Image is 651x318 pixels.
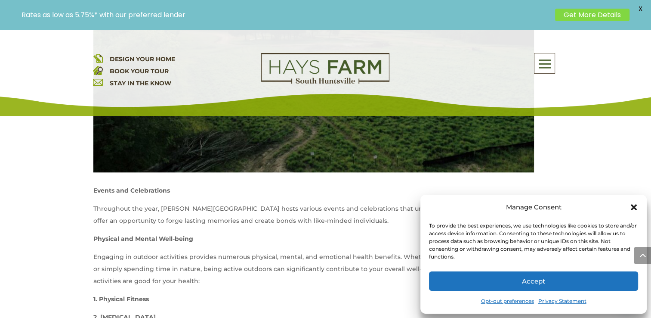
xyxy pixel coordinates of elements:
[429,271,638,291] button: Accept
[93,235,193,243] strong: Physical and Mental Well-being
[109,79,171,87] a: STAY IN THE KNOW
[93,203,558,233] p: Throughout the year, [PERSON_NAME][GEOGRAPHIC_DATA] hosts various events and celebrations that un...
[555,9,629,21] a: Get More Details
[506,201,562,213] div: Manage Consent
[261,53,389,84] img: Logo
[22,11,551,19] p: Rates as low as 5.75%* with our preferred lender
[634,2,647,15] span: X
[93,65,103,75] img: book your home tour
[109,55,175,63] a: DESIGN YOUR HOME
[538,295,586,307] a: Privacy Statement
[93,187,170,194] strong: Events and Celebrations
[429,222,637,261] div: To provide the best experiences, we use technologies like cookies to store and/or access device i...
[481,295,534,307] a: Opt-out preferences
[261,78,389,86] a: hays farm homes huntsville development
[93,295,149,303] strong: 1. Physical Fitness
[93,53,103,63] img: design your home
[93,251,558,293] p: Engaging in outdoor activities provides numerous physical, mental, and emotional health benefits....
[629,203,638,212] div: Close dialog
[109,67,168,75] a: BOOK YOUR TOUR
